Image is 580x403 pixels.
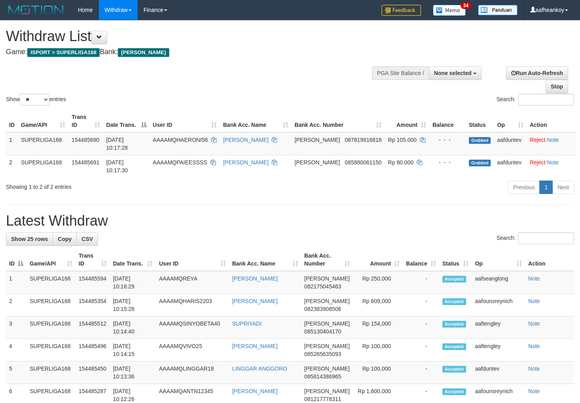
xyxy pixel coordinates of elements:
td: 1 [6,271,26,294]
span: [PERSON_NAME] [304,298,350,304]
td: SUPERLIGA168 [26,316,76,339]
td: [DATE] 10:15:28 [110,294,156,316]
h4: Game: Bank: [6,48,379,56]
th: ID [6,110,18,132]
input: Search: [518,232,574,244]
a: CSV [76,232,98,246]
td: Rp 100,000 [353,339,403,362]
td: AAAAMQREYA [156,271,229,294]
td: 4 [6,339,26,362]
th: Status [466,110,494,132]
div: Showing 1 to 2 of 2 entries [6,180,236,191]
td: Rp 250,000 [353,271,403,294]
td: 154485512 [76,316,110,339]
span: Rp 80.000 [388,159,414,166]
span: [PERSON_NAME] [304,275,350,282]
img: panduan.png [478,5,518,15]
td: SUPERLIGA168 [18,132,68,155]
a: [PERSON_NAME] [223,159,268,166]
td: aafduntev [494,132,527,155]
span: Copy 082175045463 to clipboard [304,283,341,290]
th: Action [527,110,576,132]
span: Rp 105.000 [388,137,416,143]
span: Copy 087819816818 to clipboard [345,137,382,143]
a: Next [552,181,574,194]
td: AAAAMQLINGGAR18 [156,362,229,384]
th: Bank Acc. Number: activate to sort column ascending [301,249,353,271]
a: Note [528,275,540,282]
span: AAAAMQPAIEESSSS [153,159,207,166]
span: Copy 085814386965 to clipboard [304,373,341,380]
input: Search: [518,94,574,105]
span: 154485690 [72,137,99,143]
span: Grabbed [469,137,491,144]
th: User ID: activate to sort column ascending [156,249,229,271]
th: Action [525,249,574,271]
span: CSV [81,236,93,242]
td: SUPERLIGA168 [26,339,76,362]
h1: Withdraw List [6,28,379,44]
td: 154485594 [76,271,110,294]
th: Status: activate to sort column ascending [439,249,472,271]
td: · [527,132,576,155]
th: Date Trans.: activate to sort column ascending [110,249,156,271]
span: [DATE] 10:17:28 [106,137,128,151]
th: Amount: activate to sort column ascending [385,110,429,132]
label: Show entries [6,94,66,105]
td: - [403,294,439,316]
td: · [527,155,576,177]
span: [DATE] 10:17:30 [106,159,128,173]
span: [PERSON_NAME] [118,48,169,57]
td: [DATE] 10:13:36 [110,362,156,384]
span: Copy 081217778311 to clipboard [304,396,341,402]
th: User ID: activate to sort column ascending [150,110,220,132]
span: None selected [434,70,472,76]
button: None selected [429,66,482,80]
td: 3 [6,316,26,339]
div: - - - [433,136,463,144]
td: 5 [6,362,26,384]
th: Balance: activate to sort column ascending [403,249,439,271]
td: - [403,339,439,362]
a: [PERSON_NAME] [232,298,278,304]
td: 2 [6,155,18,177]
td: 2 [6,294,26,316]
span: AAAAMQHAERONI56 [153,137,208,143]
span: Accepted [442,366,466,373]
span: Accepted [442,276,466,282]
td: aafounsreynich [472,294,525,316]
a: Note [528,320,540,327]
th: ID: activate to sort column descending [6,249,26,271]
td: aafseanglong [472,271,525,294]
span: Grabbed [469,160,491,166]
img: Button%20Memo.svg [433,5,466,16]
td: 154485450 [76,362,110,384]
td: AAAAMQHARIS2203 [156,294,229,316]
td: - [403,362,439,384]
th: Game/API: activate to sort column ascending [26,249,76,271]
td: Rp 609,000 [353,294,403,316]
td: SUPERLIGA168 [26,271,76,294]
span: Show 25 rows [11,236,48,242]
td: aafduntev [494,155,527,177]
td: aaftengley [472,339,525,362]
td: AAAAMQVIVO25 [156,339,229,362]
td: 154485496 [76,339,110,362]
span: [PERSON_NAME] [304,320,350,327]
th: Op: activate to sort column ascending [472,249,525,271]
span: 154485691 [72,159,99,166]
a: Note [528,388,540,394]
a: LINGGAR ANGGORO [232,365,287,372]
label: Search: [497,94,574,105]
a: Note [547,137,559,143]
span: [PERSON_NAME] [304,388,350,394]
td: [DATE] 10:14:15 [110,339,156,362]
span: Accepted [442,343,466,350]
span: Accepted [442,298,466,305]
td: aaftengley [472,316,525,339]
td: SUPERLIGA168 [26,294,76,316]
a: [PERSON_NAME] [232,343,278,349]
span: [PERSON_NAME] [304,365,350,372]
td: SUPERLIGA168 [26,362,76,384]
span: Copy 085880061150 to clipboard [345,159,382,166]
